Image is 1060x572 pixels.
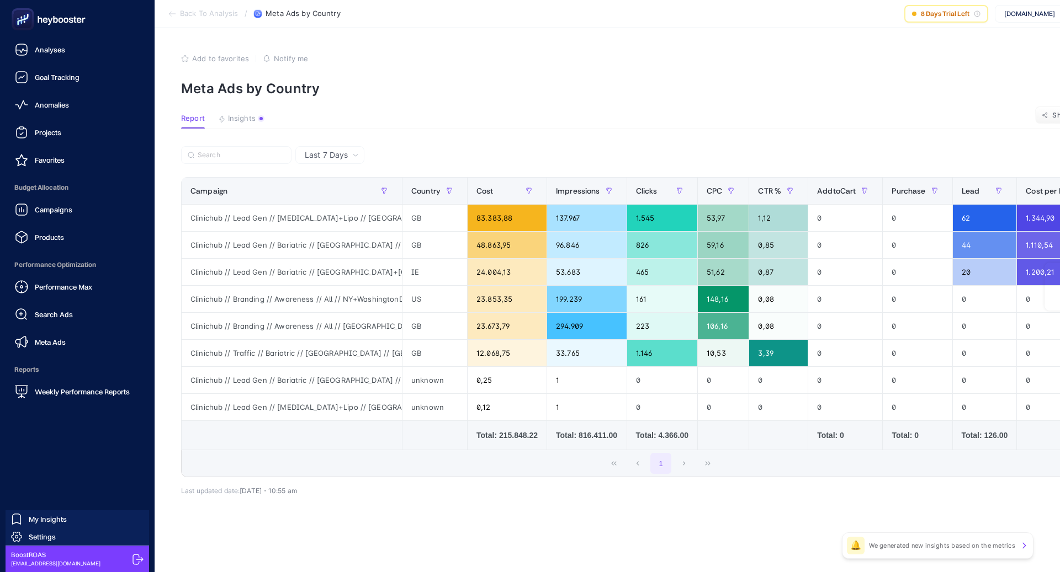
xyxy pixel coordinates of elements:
[749,205,808,231] div: 1,12
[892,186,925,195] span: Purchase
[9,177,146,199] span: Budget Allocation
[263,54,308,63] button: Notify me
[547,340,627,366] div: 33.765
[953,259,1017,285] div: 20
[627,340,697,366] div: 1.146
[556,430,618,441] div: Total: 816.411.00
[547,259,627,285] div: 53.683
[953,232,1017,258] div: 44
[883,232,952,258] div: 0
[808,313,882,339] div: 0
[274,54,308,63] span: Notify me
[953,286,1017,312] div: 0
[11,559,100,568] span: [EMAIL_ADDRESS][DOMAIN_NAME]
[808,367,882,393] div: 0
[749,340,808,366] div: 3,39
[883,340,952,366] div: 0
[402,259,467,285] div: IE
[198,151,285,159] input: Search
[266,9,340,18] span: Meta Ads by Country
[182,340,402,366] div: Clinichub // Traffic // Bariatric // [GEOGRAPHIC_DATA] // [GEOGRAPHIC_DATA] // Eylül 2025
[547,232,627,258] div: 96.846
[181,54,249,63] button: Add to favorites
[9,276,146,298] a: Performance Max
[182,259,402,285] div: Clinichub // Lead Gen // Bariatric // [GEOGRAPHIC_DATA]+[GEOGRAPHIC_DATA]+[GEOGRAPHIC_DATA] Eylül...
[817,430,873,441] div: Total: 0
[698,313,749,339] div: 106,16
[636,186,658,195] span: Clicks
[547,313,627,339] div: 294.909
[402,313,467,339] div: GB
[547,286,627,312] div: 199.239
[182,205,402,231] div: Clinichub // Lead Gen // [MEDICAL_DATA]+Lipo // [GEOGRAPHIC_DATA] // [GEOGRAPHIC_DATA] [GEOGRAPHI...
[953,313,1017,339] div: 0
[627,313,697,339] div: 223
[749,367,808,393] div: 0
[883,313,952,339] div: 0
[9,149,146,171] a: Favorites
[35,233,64,242] span: Products
[9,199,146,221] a: Campaigns
[749,394,808,420] div: 0
[468,313,547,339] div: 23.673,79
[962,430,1008,441] div: Total: 126.00
[29,532,56,541] span: Settings
[35,282,92,291] span: Performance Max
[869,541,1015,550] p: We generated new insights based on the metrics
[698,367,749,393] div: 0
[476,186,494,195] span: Cost
[627,394,697,420] div: 0
[749,259,808,285] div: 0,87
[808,259,882,285] div: 0
[9,121,146,143] a: Projects
[35,338,66,346] span: Meta Ads
[402,232,467,258] div: GB
[476,430,538,441] div: Total: 215.848.22
[29,515,67,523] span: My Insights
[953,205,1017,231] div: 62
[6,510,149,528] a: My Insights
[9,381,146,403] a: Weekly Performance Reports
[749,313,808,339] div: 0,08
[698,286,749,312] div: 148,16
[182,394,402,420] div: Clinichub // Lead Gen // [MEDICAL_DATA]+Lipo // [GEOGRAPHIC_DATA] // [GEOGRAPHIC_DATA] [GEOGRAPHI...
[698,340,749,366] div: 10,53
[411,186,441,195] span: Country
[9,39,146,61] a: Analyses
[240,487,297,495] span: [DATE]・10:55 am
[35,73,79,82] span: Goal Tracking
[883,367,952,393] div: 0
[817,186,856,195] span: AddtoCart
[698,232,749,258] div: 59,16
[11,550,100,559] span: BoostROAS
[9,303,146,325] a: Search Ads
[182,313,402,339] div: Clinichub // Branding // Awareness // All // [GEOGRAPHIC_DATA] // [GEOGRAPHIC_DATA] // Always On
[182,232,402,258] div: Clinichub // Lead Gen // Bariatric // [GEOGRAPHIC_DATA] // [GEOGRAPHIC_DATA] [GEOGRAPHIC_DATA]+[G...
[650,453,671,474] button: 1
[953,367,1017,393] div: 0
[892,430,943,441] div: Total: 0
[9,94,146,116] a: Anomalies
[9,359,146,381] span: Reports
[35,310,73,319] span: Search Ads
[698,205,749,231] div: 53,97
[962,186,980,195] span: Lead
[627,286,697,312] div: 161
[35,205,72,214] span: Campaigns
[402,394,467,420] div: unknown
[847,537,865,554] div: 🔔
[192,54,249,63] span: Add to favorites
[921,9,969,18] span: 8 Days Trial Left
[698,394,749,420] div: 0
[808,286,882,312] div: 0
[181,487,240,495] span: Last updated date:
[749,286,808,312] div: 0,08
[547,394,627,420] div: 1
[883,394,952,420] div: 0
[35,387,130,396] span: Weekly Performance Reports
[883,205,952,231] div: 0
[35,128,61,137] span: Projects
[402,340,467,366] div: GB
[808,340,882,366] div: 0
[953,340,1017,366] div: 0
